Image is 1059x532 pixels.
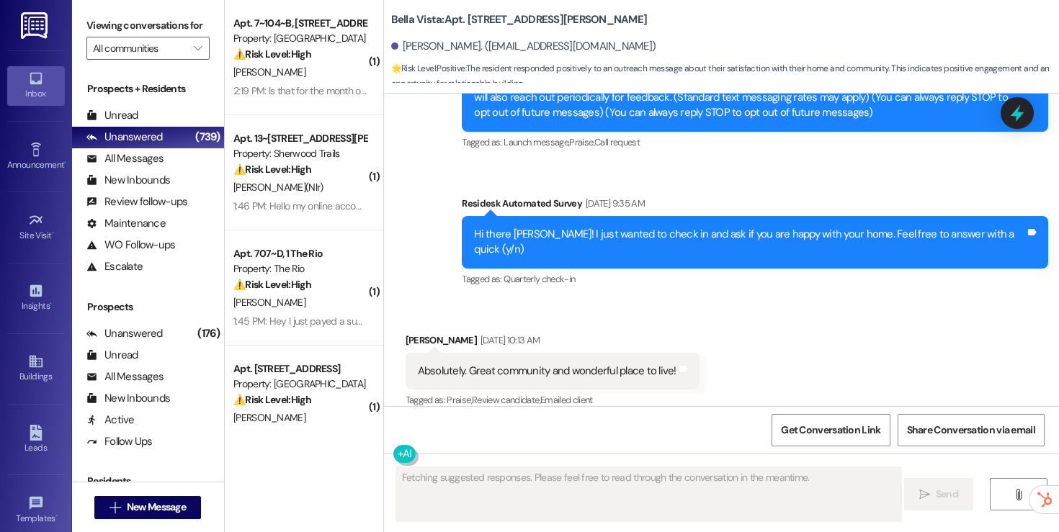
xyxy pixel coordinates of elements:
span: Review candidate , [472,394,540,406]
button: Send [904,478,974,510]
span: : The resident responded positively to an outreach message about their satisfaction with their ho... [391,61,1059,92]
div: Follow Ups [86,434,153,449]
div: Residents [72,474,224,489]
textarea: Fetching suggested responses. Please feel free to read through the conversation in the meantime. [396,467,901,521]
span: New Message [127,500,186,515]
div: Apt. [STREET_ADDRESS] [233,361,367,377]
span: Emailed client [540,394,593,406]
a: Leads [7,420,65,459]
div: Property: Sherwood Trails [233,146,367,161]
button: Get Conversation Link [772,414,890,446]
div: Apt. 707~D, 1 The Rio [233,246,367,261]
i:  [1013,489,1024,500]
div: Property: The Rio [233,261,367,276]
div: (739) [192,126,223,148]
img: ResiDesk Logo [21,12,50,39]
div: Review follow-ups [86,194,187,209]
i:  [110,502,120,513]
input: All communities [93,37,187,60]
div: [DATE] 10:13 AM [477,333,540,348]
div: Absolutely. Great community and wonderful place to live! [418,364,676,379]
div: Residesk Automated Survey [462,196,1048,216]
a: Templates • [7,491,65,530]
button: Share Conversation via email [898,414,1045,446]
div: Unanswered [86,326,163,341]
div: 1:45 PM: Hey I just payed a sum of 475 a couple weeks ago? [233,315,485,328]
span: Quarterly check-in [504,273,575,285]
div: Prospects + Residents [72,81,224,96]
strong: ⚠️ Risk Level: High [233,393,311,406]
a: Site Visit • [7,208,65,247]
div: All Messages [86,151,164,166]
span: [PERSON_NAME](Nlr) [233,181,323,194]
div: Prospects [72,299,224,315]
span: Send [936,487,958,502]
div: New Inbounds [86,173,170,188]
div: (176) [194,323,223,345]
span: Share Conversation via email [907,423,1035,438]
div: Hi there [PERSON_NAME]! I just wanted to check in and ask if you are happy with your home. Feel f... [474,227,1025,258]
i:  [919,489,930,500]
span: Praise , [447,394,471,406]
div: Unanswered [86,130,163,145]
span: • [55,511,58,521]
label: Viewing conversations for [86,14,210,37]
a: Insights • [7,279,65,317]
div: Property: [GEOGRAPHIC_DATA] [233,377,367,392]
strong: 🌟 Risk Level: Positive [391,63,465,74]
div: [PERSON_NAME] [406,333,700,353]
span: [PERSON_NAME] [233,411,305,424]
div: [PERSON_NAME]. ([EMAIL_ADDRESS][DOMAIN_NAME]) [391,39,656,54]
span: Praise , [569,136,594,148]
div: New Inbounds [86,391,170,406]
span: • [64,158,66,168]
b: Bella Vista: Apt. [STREET_ADDRESS][PERSON_NAME] [391,12,648,27]
span: [PERSON_NAME] [233,66,305,78]
div: Maintenance [86,216,166,231]
a: Inbox [7,66,65,105]
div: Apt. 7~104~B, [STREET_ADDRESS][PERSON_NAME] [233,16,367,31]
div: Property: [GEOGRAPHIC_DATA] [233,31,367,46]
div: All Messages [86,369,164,384]
strong: ⚠️ Risk Level: High [233,278,311,291]
div: 2:19 PM: Is that for the month of August? [233,84,400,97]
div: Escalate [86,259,143,274]
div: Tagged as: [406,389,700,410]
div: Unread [86,108,138,123]
a: Buildings [7,349,65,388]
span: Launch message , [504,136,569,148]
div: Active [86,412,135,428]
span: [PERSON_NAME] [233,296,305,309]
div: Apt. 13~[STREET_ADDRESS][PERSON_NAME] [233,131,367,146]
div: WO Follow-ups [86,238,175,253]
div: 1:46 PM: Hello my online account still not working for me to pay my rent trying to see if I did a... [233,199,920,212]
span: Get Conversation Link [781,423,880,438]
i:  [194,42,202,54]
span: • [52,228,54,238]
div: Tagged as: [462,132,1048,153]
span: • [50,299,52,309]
strong: ⚠️ Risk Level: High [233,163,311,176]
div: Tagged as: [462,269,1048,289]
span: Call request [594,136,640,148]
div: 1:42 PM: Hello, we got an email saying gate remotes were going to be reset [DATE] from 9-4. I tri... [233,430,928,443]
strong: ⚠️ Risk Level: High [233,48,311,60]
div: Unread [86,348,138,363]
div: [DATE] 9:35 AM [582,196,645,211]
button: New Message [94,496,201,519]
